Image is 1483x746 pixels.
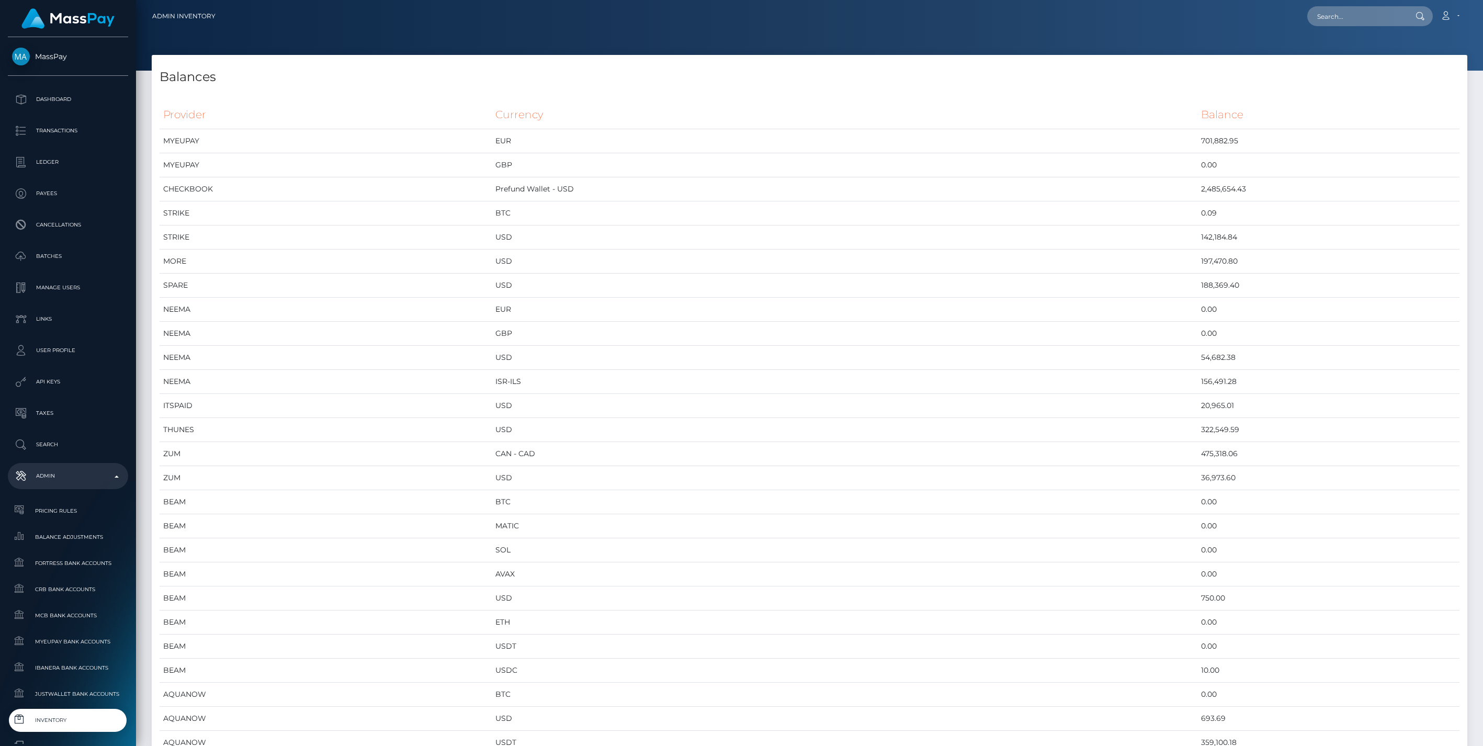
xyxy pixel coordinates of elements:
[12,217,124,233] p: Cancellations
[160,346,492,370] td: NEEMA
[1197,250,1459,274] td: 197,470.80
[12,609,124,621] span: MCB Bank Accounts
[8,337,128,364] a: User Profile
[492,538,1197,562] td: SOL
[1197,177,1459,201] td: 2,485,654.43
[8,552,128,574] a: Fortress Bank Accounts
[8,212,128,238] a: Cancellations
[160,490,492,514] td: BEAM
[1197,514,1459,538] td: 0.00
[492,490,1197,514] td: BTC
[492,635,1197,659] td: USDT
[8,630,128,653] a: MyEUPay Bank Accounts
[12,688,124,700] span: JustWallet Bank Accounts
[1197,683,1459,707] td: 0.00
[1197,394,1459,418] td: 20,965.01
[1197,201,1459,225] td: 0.09
[492,707,1197,731] td: USD
[160,611,492,635] td: BEAM
[160,274,492,298] td: SPARE
[160,201,492,225] td: STRIKE
[492,177,1197,201] td: Prefund Wallet - USD
[160,514,492,538] td: BEAM
[8,369,128,395] a: API Keys
[12,311,124,327] p: Links
[160,129,492,153] td: MYEUPAY
[8,432,128,458] a: Search
[160,683,492,707] td: AQUANOW
[492,466,1197,490] td: USD
[160,538,492,562] td: BEAM
[12,343,124,358] p: User Profile
[12,374,124,390] p: API Keys
[1197,659,1459,683] td: 10.00
[8,683,128,705] a: JustWallet Bank Accounts
[8,604,128,627] a: MCB Bank Accounts
[492,514,1197,538] td: MATIC
[12,48,30,65] img: MassPay
[160,250,492,274] td: MORE
[8,86,128,112] a: Dashboard
[12,468,124,484] p: Admin
[492,442,1197,466] td: CAN - CAD
[492,659,1197,683] td: USDC
[8,578,128,601] a: CRB Bank Accounts
[1197,225,1459,250] td: 142,184.84
[1307,6,1406,26] input: Search...
[160,562,492,586] td: BEAM
[1197,346,1459,370] td: 54,682.38
[12,583,124,595] span: CRB Bank Accounts
[492,298,1197,322] td: EUR
[160,225,492,250] td: STRIKE
[8,118,128,144] a: Transactions
[160,442,492,466] td: ZUM
[1197,538,1459,562] td: 0.00
[492,346,1197,370] td: USD
[160,153,492,177] td: MYEUPAY
[160,659,492,683] td: BEAM
[152,5,216,27] a: Admin Inventory
[8,463,128,489] a: Admin
[492,201,1197,225] td: BTC
[1197,635,1459,659] td: 0.00
[492,562,1197,586] td: AVAX
[160,466,492,490] td: ZUM
[8,306,128,332] a: Links
[1197,274,1459,298] td: 188,369.40
[12,505,124,517] span: Pricing Rules
[160,394,492,418] td: ITSPAID
[160,707,492,731] td: AQUANOW
[492,250,1197,274] td: USD
[12,92,124,107] p: Dashboard
[1197,418,1459,442] td: 322,549.59
[8,657,128,679] a: Ibanera Bank Accounts
[12,123,124,139] p: Transactions
[1197,100,1459,129] th: Balance
[8,275,128,301] a: Manage Users
[12,280,124,296] p: Manage Users
[1197,611,1459,635] td: 0.00
[12,437,124,453] p: Search
[492,370,1197,394] td: ISR-ILS
[1197,129,1459,153] td: 701,882.95
[492,586,1197,611] td: USD
[1197,322,1459,346] td: 0.00
[8,180,128,207] a: Payees
[1197,370,1459,394] td: 156,491.28
[8,243,128,269] a: Batches
[492,394,1197,418] td: USD
[1197,153,1459,177] td: 0.00
[1197,562,1459,586] td: 0.00
[8,500,128,522] a: Pricing Rules
[12,186,124,201] p: Payees
[1197,466,1459,490] td: 36,973.60
[1197,490,1459,514] td: 0.00
[160,322,492,346] td: NEEMA
[12,662,124,674] span: Ibanera Bank Accounts
[12,531,124,543] span: Balance Adjustments
[12,405,124,421] p: Taxes
[1197,707,1459,731] td: 693.69
[160,100,492,129] th: Provider
[12,636,124,648] span: MyEUPay Bank Accounts
[160,635,492,659] td: BEAM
